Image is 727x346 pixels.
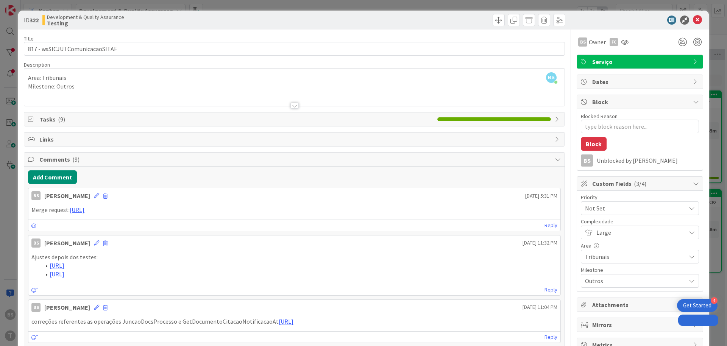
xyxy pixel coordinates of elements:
[544,221,557,230] a: Reply
[28,82,561,91] p: Milestone: Outros
[72,156,80,163] span: ( 9 )
[585,276,682,286] span: Outros
[24,16,39,25] span: ID
[31,191,41,200] div: BS
[592,320,689,329] span: Mirrors
[44,238,90,248] div: [PERSON_NAME]
[544,285,557,295] a: Reply
[683,302,711,309] div: Get Started
[581,113,618,120] label: Blocked Reason
[47,20,124,26] b: Testing
[581,154,593,167] div: BS
[581,219,699,224] div: Complexidade
[31,206,557,214] p: Merge request:
[31,303,41,312] div: BS
[634,180,646,187] span: ( 3/4 )
[592,57,689,66] span: Serviço
[585,251,682,262] span: Tribunais
[44,303,90,312] div: [PERSON_NAME]
[279,318,293,325] a: [URL]
[581,137,607,151] button: Block
[711,297,718,304] div: 4
[31,238,41,248] div: BS
[28,170,77,184] button: Add Comment
[47,14,124,20] span: Development & Quality Assurance
[677,299,718,312] div: Open Get Started checklist, remaining modules: 4
[581,195,699,200] div: Priority
[24,35,34,42] label: Title
[70,206,84,214] a: [URL]
[58,115,65,123] span: ( 9 )
[30,16,39,24] b: 322
[592,77,689,86] span: Dates
[50,270,64,278] a: [URL]
[592,300,689,309] span: Attachments
[50,262,64,269] a: [URL]
[39,135,551,144] span: Links
[581,243,699,248] div: Area
[546,72,557,83] span: BS
[39,115,434,124] span: Tasks
[28,73,561,82] p: Area: Tribunais
[39,155,551,164] span: Comments
[585,203,682,214] span: Not Set
[592,97,689,106] span: Block
[581,267,699,273] div: Milestone
[525,192,557,200] span: [DATE] 5:31 PM
[31,317,557,326] p: correções referentes as operações JuncaoDocsProcesso e GetDocumentoCitacaoNotificacaoAt
[24,42,565,56] input: type card name here...
[523,239,557,247] span: [DATE] 11:32 PM
[589,37,606,47] span: Owner
[523,303,557,311] span: [DATE] 11:04 PM
[596,227,682,238] span: Large
[610,38,618,46] div: FC
[24,61,50,68] span: Description
[592,179,689,188] span: Custom Fields
[578,37,587,47] div: BS
[44,191,90,200] div: [PERSON_NAME]
[544,332,557,342] a: Reply
[597,157,699,164] div: Unblocked by [PERSON_NAME]
[31,253,557,262] p: Ajustes depois dos testes:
